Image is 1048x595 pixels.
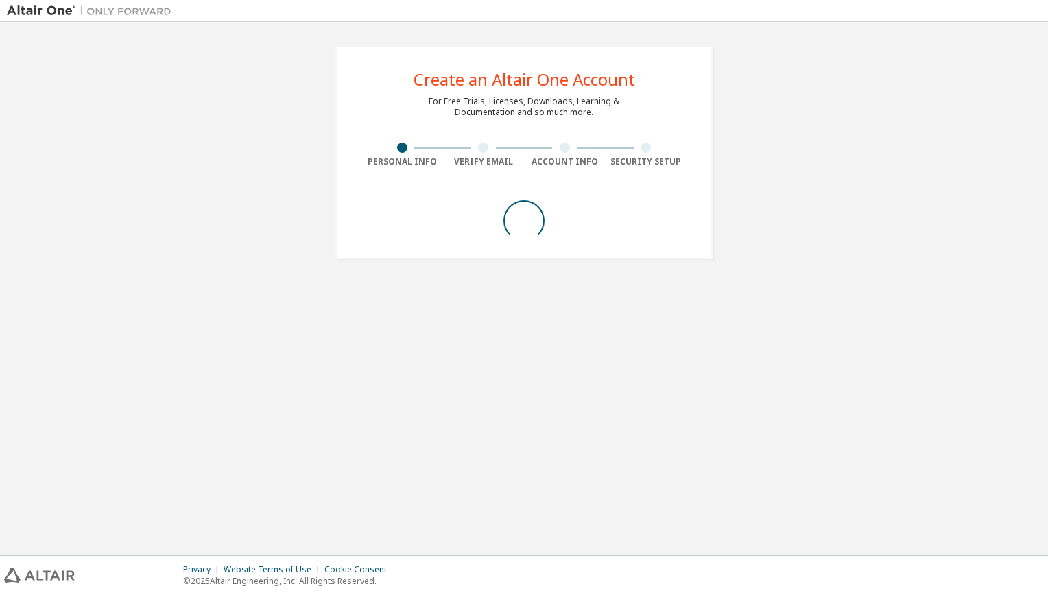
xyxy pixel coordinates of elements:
div: Privacy [183,564,224,575]
div: Personal Info [361,156,443,167]
div: Account Info [524,156,606,167]
div: Website Terms of Use [224,564,324,575]
div: Verify Email [443,156,525,167]
p: © 2025 Altair Engineering, Inc. All Rights Reserved. [183,575,395,587]
div: Cookie Consent [324,564,395,575]
img: Altair One [7,4,178,18]
div: Security Setup [606,156,687,167]
img: altair_logo.svg [4,568,75,583]
div: Create an Altair One Account [414,71,635,88]
div: For Free Trials, Licenses, Downloads, Learning & Documentation and so much more. [429,96,619,118]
